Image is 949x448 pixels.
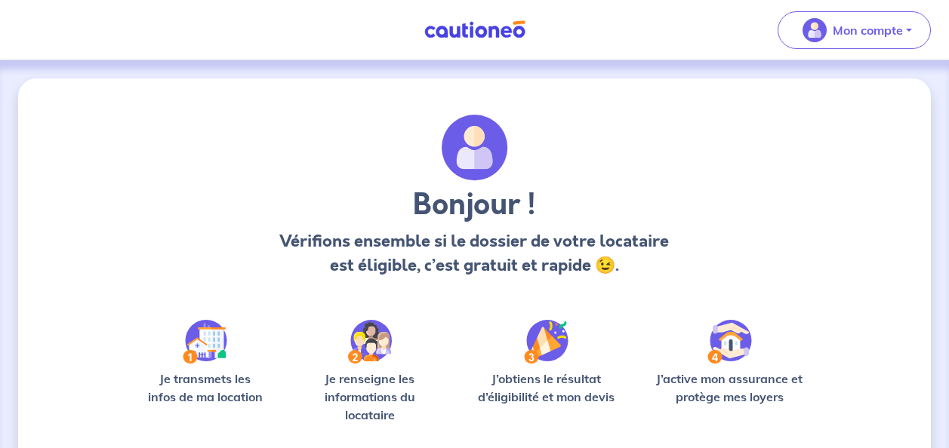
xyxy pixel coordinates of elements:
[139,370,271,406] p: Je transmets les infos de ma location
[803,18,827,42] img: illu_account_valid_menu.svg
[833,21,903,39] p: Mon compte
[778,11,931,49] button: illu_account_valid_menu.svgMon compte
[183,320,227,364] img: /static/90a569abe86eec82015bcaae536bd8e6/Step-1.svg
[468,370,624,406] p: J’obtiens le résultat d’éligibilité et mon devis
[707,320,752,364] img: /static/bfff1cf634d835d9112899e6a3df1a5d/Step-4.svg
[442,115,508,181] img: archivate
[348,320,392,364] img: /static/c0a346edaed446bb123850d2d04ad552/Step-2.svg
[295,370,444,424] p: Je renseigne les informations du locataire
[279,187,670,223] h3: Bonjour !
[649,370,810,406] p: J’active mon assurance et protège mes loyers
[524,320,568,364] img: /static/f3e743aab9439237c3e2196e4328bba9/Step-3.svg
[418,20,532,39] img: Cautioneo
[279,229,670,278] p: Vérifions ensemble si le dossier de votre locataire est éligible, c’est gratuit et rapide 😉.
